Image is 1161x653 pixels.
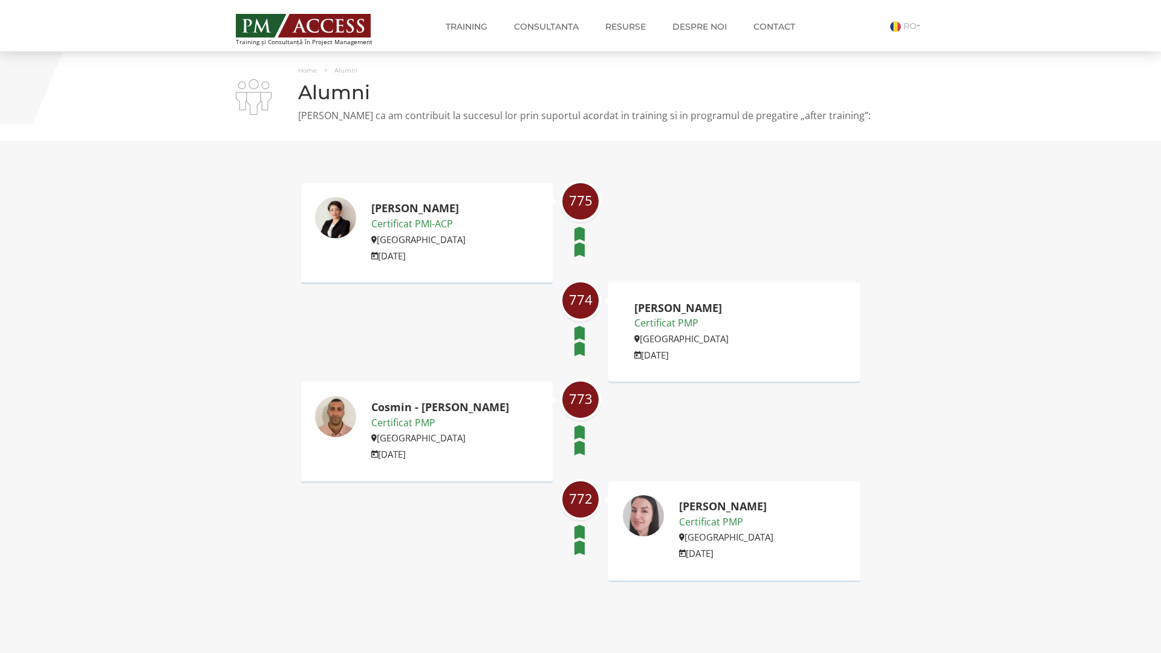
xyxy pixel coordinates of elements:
a: Training și Consultanță în Project Management [236,10,395,45]
h2: [PERSON_NAME] [679,501,773,513]
img: PM ACCESS - Echipa traineri si consultanti certificati PMP: Narciss Popescu, Mihai Olaru, Monica ... [236,14,371,37]
a: Contact [744,15,804,39]
p: [GEOGRAPHIC_DATA] [634,331,729,346]
p: [DATE] [371,249,466,263]
img: i-02.png [236,79,272,115]
img: Ana - Maria Hedesiu [622,495,665,537]
a: Consultanta [505,15,588,39]
p: Certificat PMP [371,415,509,431]
a: Resurse [596,15,655,39]
span: 773 [562,391,599,406]
img: Romana [890,21,901,32]
p: [GEOGRAPHIC_DATA] [371,430,509,445]
p: [DATE] [371,447,509,461]
p: [GEOGRAPHIC_DATA] [679,530,773,544]
p: [DATE] [634,348,729,362]
p: Certificat PMP [679,515,773,530]
a: RO [890,21,925,31]
h2: [PERSON_NAME] [371,203,466,215]
a: Home [298,67,317,74]
span: 772 [562,491,599,506]
p: Certificat PMI-ACP [371,216,466,232]
p: Certificat PMP [634,316,729,331]
p: [DATE] [679,546,773,560]
p: [GEOGRAPHIC_DATA] [371,232,466,247]
img: Cosmin - Alexandru Buliga [314,395,357,438]
h2: Cosmin - [PERSON_NAME] [371,401,509,414]
span: 774 [562,292,599,307]
span: 775 [562,193,599,208]
h1: Alumni [236,82,925,103]
span: Alumni [334,67,357,74]
h2: [PERSON_NAME] [634,302,729,314]
a: Despre noi [663,15,736,39]
span: Training și Consultanță în Project Management [236,39,395,45]
a: Training [437,15,496,39]
p: [PERSON_NAME] ca am contribuit la succesul lor prin suportul acordat in training si in programul ... [236,109,925,123]
img: Luiza Popescu [314,197,357,239]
